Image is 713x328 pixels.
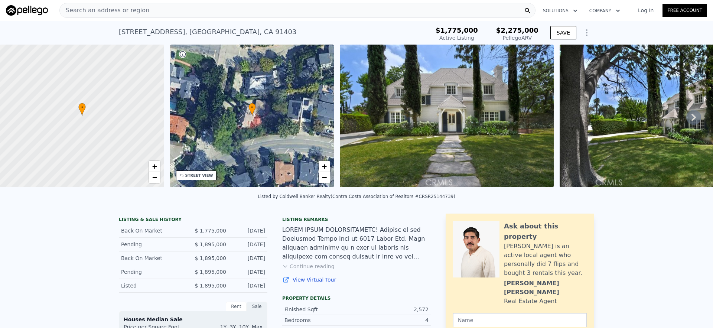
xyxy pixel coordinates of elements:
[195,255,226,261] span: $ 1,895,000
[550,26,576,39] button: SAVE
[247,302,267,311] div: Sale
[232,282,265,289] div: [DATE]
[340,45,554,187] img: Sale: 166680691 Parcel: 54677065
[629,7,662,14] a: Log In
[248,103,256,116] div: •
[121,254,187,262] div: Back On Market
[121,227,187,234] div: Back On Market
[232,254,265,262] div: [DATE]
[356,316,429,324] div: 4
[226,302,247,311] div: Rent
[232,227,265,234] div: [DATE]
[195,269,226,275] span: $ 1,895,000
[322,173,327,182] span: −
[282,276,431,283] a: View Virtual Tour
[504,279,587,297] div: [PERSON_NAME] [PERSON_NAME]
[496,26,538,34] span: $2,275,000
[121,241,187,248] div: Pending
[232,268,265,276] div: [DATE]
[195,241,226,247] span: $ 1,895,000
[185,173,213,178] div: STREET VIEW
[6,5,48,16] img: Pellego
[282,295,431,301] div: Property details
[579,25,594,40] button: Show Options
[119,217,267,224] div: LISTING & SALE HISTORY
[439,35,474,41] span: Active Listing
[583,4,626,17] button: Company
[322,162,327,171] span: +
[356,306,429,313] div: 2,572
[78,104,86,111] span: •
[662,4,707,17] a: Free Account
[60,6,149,15] span: Search an address or region
[504,297,557,306] div: Real Estate Agent
[119,27,297,37] div: [STREET_ADDRESS] , [GEOGRAPHIC_DATA] , CA 91403
[195,283,226,289] span: $ 1,895,000
[282,217,431,223] div: Listing remarks
[149,172,160,183] a: Zoom out
[195,228,226,234] span: $ 1,775,000
[121,268,187,276] div: Pending
[453,313,587,327] input: Name
[232,241,265,248] div: [DATE]
[124,316,263,323] div: Houses Median Sale
[152,173,157,182] span: −
[282,225,431,261] div: LOREM IPSUM DOLORSITAMETC! Adipisc el sed Doeiusmod Tempo Inci ut 6017 Labor Etd. Magn aliquaen a...
[319,161,330,172] a: Zoom in
[284,306,356,313] div: Finished Sqft
[78,103,86,116] div: •
[152,162,157,171] span: +
[284,316,356,324] div: Bedrooms
[121,282,187,289] div: Listed
[504,221,587,242] div: Ask about this property
[436,26,478,34] span: $1,775,000
[258,194,455,199] div: Listed by Coldwell Banker Realty (Contra Costa Association of Realtors #CRSR25144739)
[504,242,587,277] div: [PERSON_NAME] is an active local agent who personally did 7 flips and bought 3 rentals this year.
[496,34,538,42] div: Pellego ARV
[537,4,583,17] button: Solutions
[282,263,335,270] button: Continue reading
[319,172,330,183] a: Zoom out
[248,104,256,111] span: •
[149,161,160,172] a: Zoom in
